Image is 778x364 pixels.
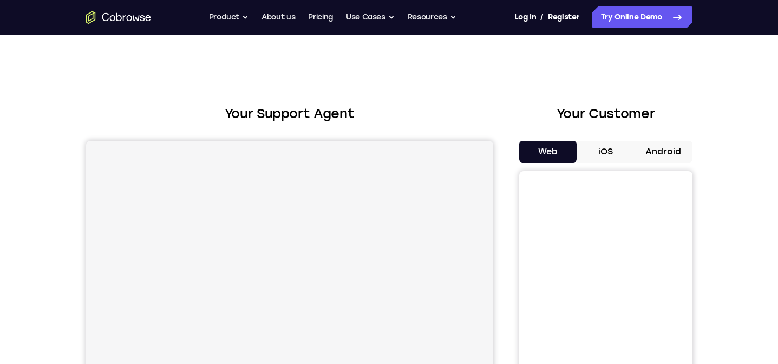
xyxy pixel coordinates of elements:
[86,11,151,24] a: Go to the home page
[346,6,395,28] button: Use Cases
[519,141,577,162] button: Web
[540,11,544,24] span: /
[86,104,493,123] h2: Your Support Agent
[519,104,692,123] h2: Your Customer
[209,6,249,28] button: Product
[635,141,692,162] button: Android
[261,6,295,28] a: About us
[548,6,579,28] a: Register
[514,6,536,28] a: Log In
[577,141,635,162] button: iOS
[592,6,692,28] a: Try Online Demo
[408,6,456,28] button: Resources
[308,6,333,28] a: Pricing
